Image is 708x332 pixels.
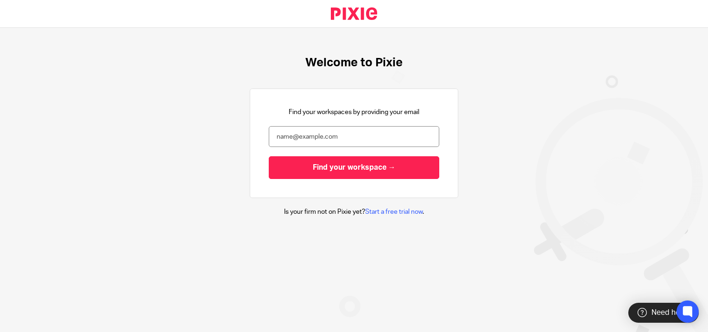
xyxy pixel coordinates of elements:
[289,108,419,117] p: Find your workspaces by providing your email
[305,56,403,70] h1: Welcome to Pixie
[284,207,424,217] p: Is your firm not on Pixie yet? .
[365,209,423,215] a: Start a free trial now
[269,156,439,179] input: Find your workspace →
[628,303,699,323] div: Need help?
[269,126,439,147] input: name@example.com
